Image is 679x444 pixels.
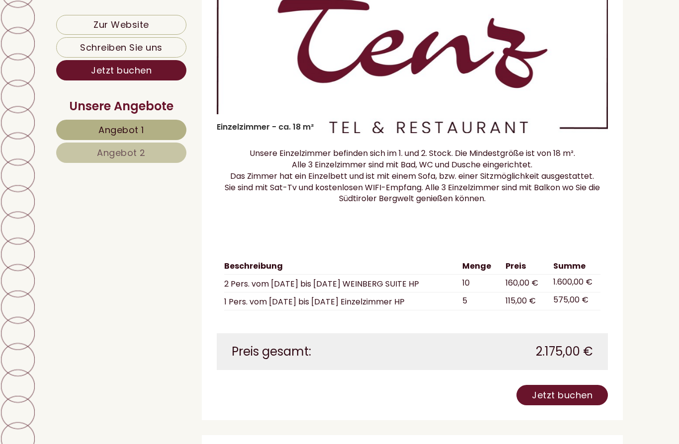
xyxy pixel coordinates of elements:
[506,277,538,289] span: 160,00 €
[549,292,600,310] td: 575,00 €
[217,148,608,216] p: Unsere Einzelzimmer befinden sich im 1. und 2. Stock. Die Mindestgröße ist von 18 m². Alle 3 Einz...
[224,343,413,360] div: Preis gesamt:
[217,114,329,133] div: Einzelzimmer - ca. 18 m²
[549,274,600,292] td: 1.600,00 €
[224,274,458,292] td: 2 Pers. vom [DATE] bis [DATE] WEINBERG SUITE HP
[458,274,502,292] td: 10
[234,23,245,48] button: Previous
[502,259,550,274] th: Preis
[536,343,593,360] span: 2.175,00 €
[506,295,536,306] span: 115,00 €
[97,147,146,159] span: Angebot 2
[15,50,172,57] small: 17:56
[580,23,591,48] button: Next
[326,259,392,279] button: Senden
[56,60,186,80] a: Jetzt buchen
[224,259,458,274] th: Beschreibung
[15,31,172,39] div: Hotel Tenz
[56,15,186,35] a: Zur Website
[56,37,186,58] a: Schreiben Sie uns
[224,292,458,310] td: 1 Pers. vom [DATE] bis [DATE] Einzelzimmer HP
[56,98,186,115] div: Unsere Angebote
[176,7,216,24] div: [DATE]
[516,385,608,405] a: Jetzt buchen
[458,259,502,274] th: Menge
[98,124,144,136] span: Angebot 1
[549,259,600,274] th: Summe
[458,292,502,310] td: 5
[7,29,177,59] div: Guten Tag, wie können wir Ihnen helfen?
